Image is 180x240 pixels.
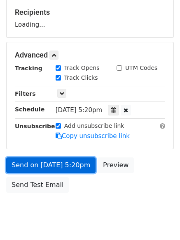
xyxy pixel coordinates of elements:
[98,157,134,173] a: Preview
[15,106,44,113] strong: Schedule
[15,8,165,29] div: Loading...
[15,123,55,129] strong: Unsubscribe
[15,8,165,17] h5: Recipients
[56,132,130,140] a: Copy unsubscribe link
[64,64,100,72] label: Track Opens
[15,65,42,72] strong: Tracking
[6,177,69,193] a: Send Test Email
[139,201,180,240] iframe: Chat Widget
[15,51,165,60] h5: Advanced
[125,64,157,72] label: UTM Codes
[64,122,124,130] label: Add unsubscribe link
[64,74,98,82] label: Track Clicks
[6,157,96,173] a: Send on [DATE] 5:20pm
[56,106,102,114] span: [DATE] 5:20pm
[15,90,36,97] strong: Filters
